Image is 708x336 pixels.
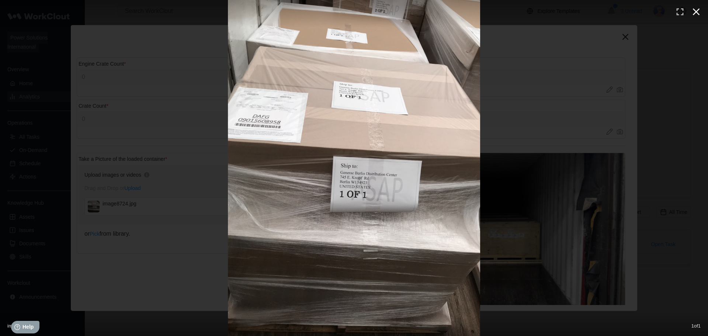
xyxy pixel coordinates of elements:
span: image8724.jpg [7,323,39,329]
button: Close (esc) [688,4,704,20]
span: 1 of 1 [691,323,701,329]
button: Enter fullscreen (f) [672,4,688,20]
